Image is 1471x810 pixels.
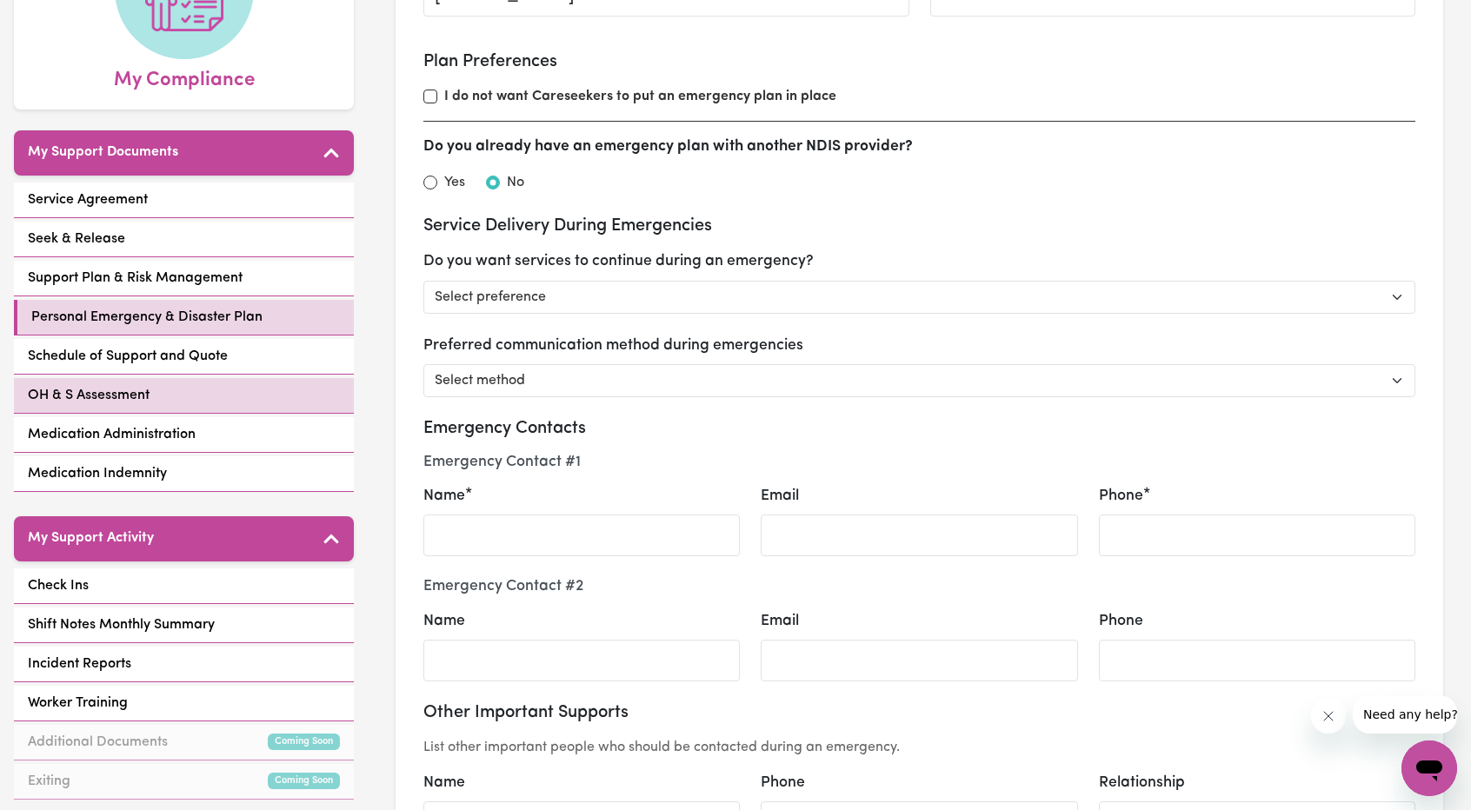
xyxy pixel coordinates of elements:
label: Yes [444,172,465,193]
span: OH & S Assessment [28,385,150,406]
label: No [507,172,524,193]
a: Seek & Release [14,222,354,257]
span: Check Ins [28,575,89,596]
span: Schedule of Support and Quote [28,346,228,367]
a: Service Agreement [14,183,354,218]
label: Name [423,610,465,633]
a: Additional DocumentsComing Soon [14,725,354,760]
span: Worker Training [28,693,128,714]
iframe: Close message [1311,699,1346,734]
label: Phone [1099,485,1143,508]
span: Service Agreement [28,189,148,210]
label: Phone [761,772,805,794]
span: Medication Administration [28,424,196,445]
h4: Emergency Contact # 1 [423,453,1415,471]
label: Do you want services to continue during an emergency? [423,250,814,273]
a: Schedule of Support and Quote [14,339,354,375]
label: Do you already have an emergency plan with another NDIS provider? [423,136,913,158]
a: Medication Indemnity [14,456,354,492]
span: Need any help? [10,12,105,26]
label: Preferred communication method during emergencies [423,335,803,357]
iframe: Button to launch messaging window [1401,740,1457,796]
a: Personal Emergency & Disaster Plan [14,300,354,335]
span: Shift Notes Monthly Summary [28,614,215,635]
iframe: Message from company [1353,695,1457,734]
span: Personal Emergency & Disaster Plan [31,307,263,328]
h3: Other Important Supports [423,702,1415,723]
a: Incident Reports [14,647,354,682]
span: Seek & Release [28,229,125,249]
h5: My Support Activity [28,530,154,547]
label: Name [423,772,465,794]
span: Exiting [28,771,70,792]
a: Medication Administration [14,417,354,453]
span: Additional Documents [28,732,168,753]
h4: Emergency Contact # 2 [423,577,1415,595]
small: Coming Soon [268,773,340,789]
p: List other important people who should be contacted during an emergency. [423,737,1415,758]
a: Support Plan & Risk Management [14,261,354,296]
label: Relationship [1099,772,1185,794]
label: Name [423,485,465,508]
a: ExitingComing Soon [14,764,354,800]
span: Medication Indemnity [28,463,167,484]
a: Shift Notes Monthly Summary [14,607,354,643]
span: My Compliance [114,59,255,96]
h3: Emergency Contacts [423,418,1415,439]
span: Incident Reports [28,654,131,674]
strong: I do not want Careseekers to put an emergency plan in place [444,90,836,103]
label: Phone [1099,610,1143,633]
button: My Support Documents [14,130,354,176]
a: Worker Training [14,686,354,721]
h3: Service Delivery During Emergencies [423,216,1415,236]
a: OH & S Assessment [14,378,354,414]
h3: Plan Preferences [423,51,1415,72]
a: Check Ins [14,568,354,604]
label: Email [761,485,799,508]
button: My Support Activity [14,516,354,561]
small: Coming Soon [268,734,340,750]
h5: My Support Documents [28,144,178,161]
label: Email [761,610,799,633]
span: Support Plan & Risk Management [28,268,243,289]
